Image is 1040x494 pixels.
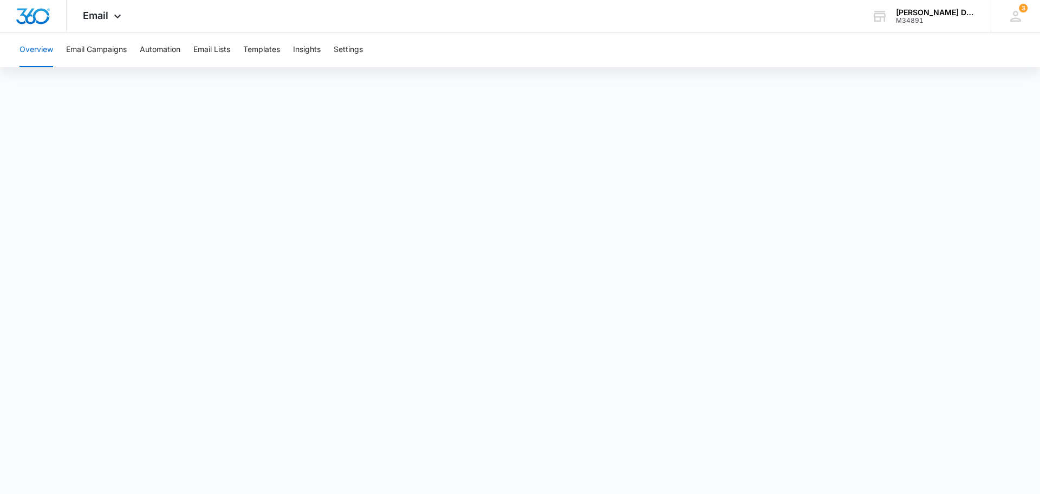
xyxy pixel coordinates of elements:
[1019,4,1028,12] span: 3
[334,33,363,67] button: Settings
[140,33,180,67] button: Automation
[83,10,108,21] span: Email
[193,33,230,67] button: Email Lists
[19,33,53,67] button: Overview
[293,33,321,67] button: Insights
[896,17,975,24] div: account id
[243,33,280,67] button: Templates
[1019,4,1028,12] div: notifications count
[66,33,127,67] button: Email Campaigns
[896,8,975,17] div: account name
